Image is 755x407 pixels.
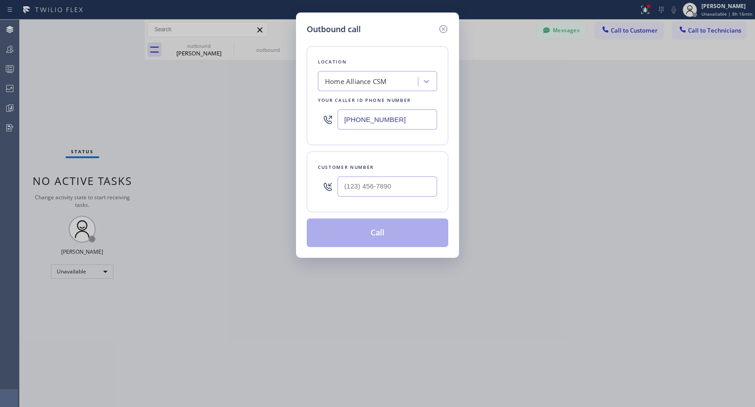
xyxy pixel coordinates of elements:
h5: Outbound call [307,23,361,35]
div: Location [318,57,437,67]
input: (123) 456-7890 [338,176,437,197]
div: Home Alliance CSM [325,76,387,87]
button: Call [307,218,448,247]
div: Your caller id phone number [318,96,437,105]
input: (123) 456-7890 [338,109,437,130]
div: Customer number [318,163,437,172]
